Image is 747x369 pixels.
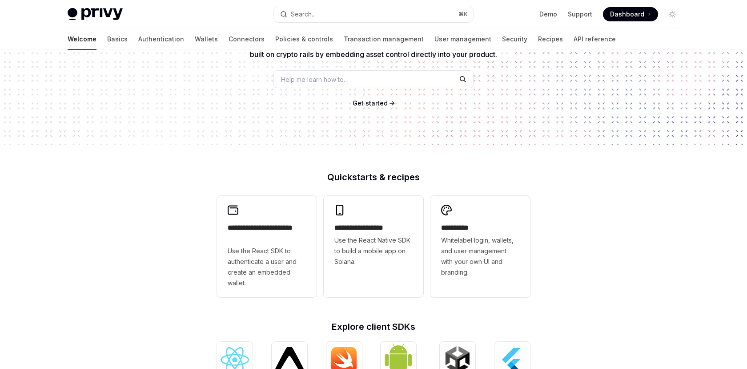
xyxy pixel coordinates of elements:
a: Welcome [68,28,96,50]
h2: Quickstarts & recipes [217,173,530,182]
a: Recipes [538,28,563,50]
a: Connectors [229,28,265,50]
a: Transaction management [344,28,424,50]
a: **** **** **** ***Use the React Native SDK to build a mobile app on Solana. [324,196,423,297]
button: Open search [274,6,473,22]
button: Toggle dark mode [665,7,679,21]
h2: Explore client SDKs [217,322,530,331]
a: Basics [107,28,128,50]
a: Wallets [195,28,218,50]
a: Demo [539,10,557,19]
span: Get started [353,99,388,107]
span: Whitelabel login, wallets, and user management with your own UI and branding. [441,235,519,278]
a: User management [434,28,491,50]
span: ⌘ K [458,11,468,18]
div: Search... [291,9,316,20]
span: Use the React Native SDK to build a mobile app on Solana. [334,235,413,267]
a: Security [502,28,527,50]
span: Use the React SDK to authenticate a user and create an embedded wallet. [228,246,306,288]
a: Policies & controls [275,28,333,50]
span: Help me learn how to… [281,75,349,84]
a: Support [568,10,592,19]
img: light logo [68,8,123,20]
a: Dashboard [603,7,658,21]
span: Dashboard [610,10,644,19]
a: API reference [574,28,616,50]
a: Authentication [138,28,184,50]
a: Get started [353,99,388,108]
a: **** *****Whitelabel login, wallets, and user management with your own UI and branding. [430,196,530,297]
